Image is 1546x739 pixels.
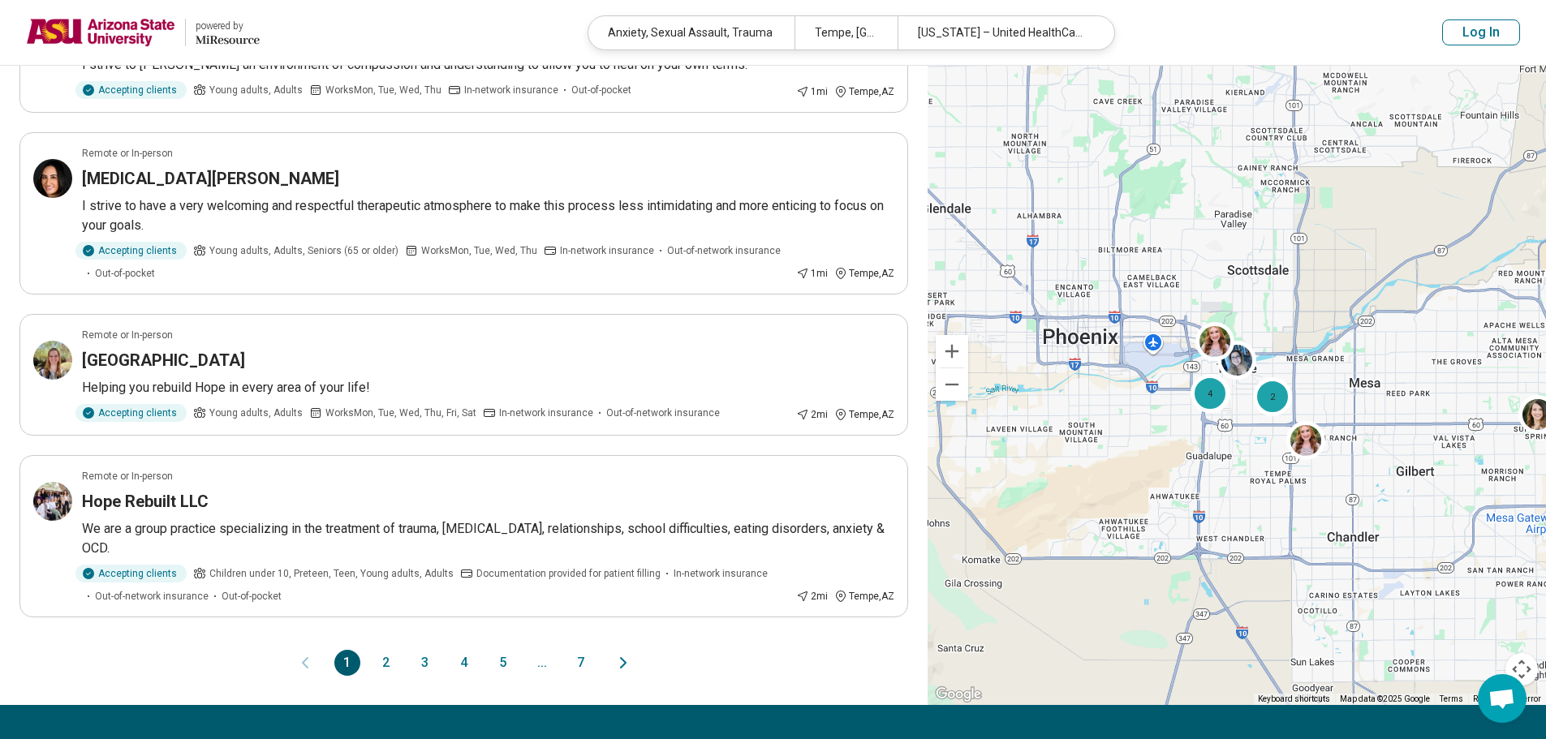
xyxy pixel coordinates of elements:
div: 2 [1253,376,1292,415]
p: Remote or In-person [82,328,173,342]
span: Young adults, Adults [209,406,303,420]
div: 1 mi [796,84,828,99]
h3: [MEDICAL_DATA][PERSON_NAME] [82,167,339,190]
span: Map data ©2025 Google [1340,694,1430,703]
span: In-network insurance [499,406,593,420]
div: Accepting clients [75,565,187,582]
button: 3 [412,650,438,676]
p: Remote or In-person [82,146,173,161]
button: Map camera controls [1505,653,1538,685]
p: I strive to have a very welcoming and respectful therapeutic atmosphere to make this process less... [82,196,894,235]
span: Out-of-network insurance [606,406,720,420]
button: Next page [614,650,633,676]
div: 2 mi [796,407,828,422]
button: 4 [451,650,477,676]
div: Anxiety, Sexual Assault, Trauma [588,16,795,49]
div: 4 [1191,373,1229,412]
div: Accepting clients [75,81,187,99]
button: Zoom out [936,368,968,401]
div: 1 mi [796,266,828,281]
div: powered by [196,19,260,33]
span: Documentation provided for patient filling [476,566,661,581]
span: Young adults, Adults [209,83,303,97]
div: Accepting clients [75,242,187,260]
button: 1 [334,650,360,676]
a: Report a map error [1473,694,1541,703]
div: 2 mi [796,589,828,604]
p: Remote or In-person [82,469,173,483]
span: Out-of-pocket [222,589,282,604]
p: Helping you rebuild Hope in every area of your life! [82,378,894,397]
span: In-network insurance [674,566,768,581]
button: Zoom in [936,335,968,367]
div: Tempe , AZ [834,84,894,99]
div: Tempe, [GEOGRAPHIC_DATA] [795,16,898,49]
span: In-network insurance [560,243,654,258]
a: Arizona State Universitypowered by [26,13,260,52]
span: Works Mon, Tue, Wed, Thu [421,243,537,258]
span: Works Mon, Tue, Wed, Thu, Fri, Sat [325,406,476,420]
button: Keyboard shortcuts [1258,694,1330,705]
h3: Hope Rebuilt LLC [82,490,209,513]
button: Log In [1442,19,1520,45]
div: [US_STATE] – United HealthCare Student Resources [898,16,1104,49]
button: 5 [490,650,516,676]
div: Tempe , AZ [834,266,894,281]
a: Open this area in Google Maps (opens a new window) [932,684,985,705]
span: Works Mon, Tue, Wed, Thu [325,83,441,97]
span: In-network insurance [464,83,558,97]
h3: [GEOGRAPHIC_DATA] [82,349,245,372]
img: Google [932,684,985,705]
span: Out-of-pocket [571,83,631,97]
a: Terms (opens in new tab) [1440,694,1463,703]
img: Arizona State University [26,13,175,52]
button: Previous page [295,650,315,676]
div: Tempe , AZ [834,407,894,422]
p: We are a group practice specializing in the treatment of trauma, [MEDICAL_DATA], relationships, s... [82,519,894,558]
span: Out-of-network insurance [95,589,209,604]
span: Out-of-pocket [95,266,155,281]
div: Open chat [1478,674,1527,723]
span: Children under 10, Preteen, Teen, Young adults, Adults [209,566,454,581]
span: Young adults, Adults, Seniors (65 or older) [209,243,398,258]
button: 2 [373,650,399,676]
div: Accepting clients [75,404,187,422]
span: ... [529,650,555,676]
span: Out-of-network insurance [667,243,781,258]
div: Tempe , AZ [834,589,894,604]
button: 7 [568,650,594,676]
